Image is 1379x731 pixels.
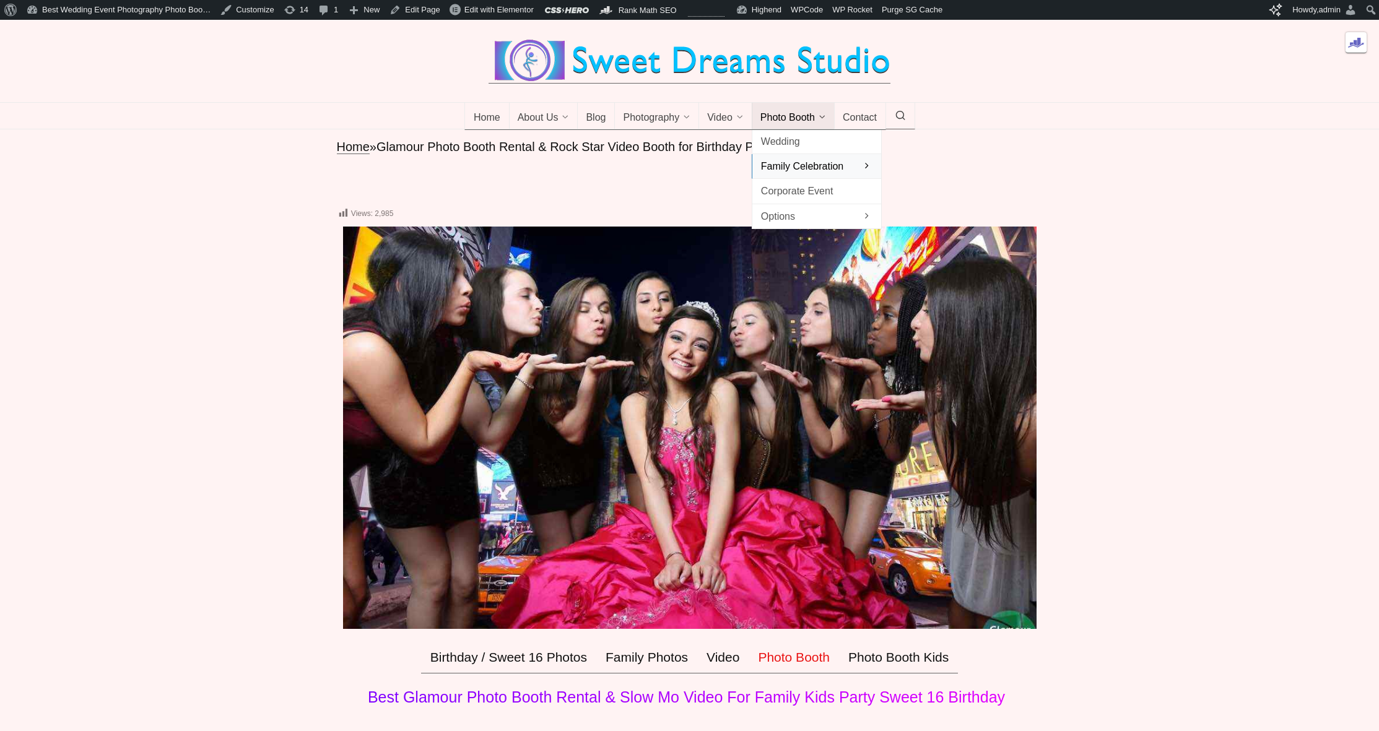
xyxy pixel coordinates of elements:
span: Photography [623,112,679,124]
img: Best Wedding Event Photography Photo Booth Videography NJ NY [489,38,890,83]
a: Family Photos [596,641,697,673]
span: Family Celebration [761,158,872,175]
span: Views: [351,209,373,218]
span: About Us [518,112,559,124]
a: Contact [834,103,886,130]
span: Photo Booth [760,112,815,124]
span: 2,985 [375,209,393,218]
a: Blog [577,103,615,130]
a: Video [698,103,752,130]
span: Contact [843,112,877,124]
nav: breadcrumbs [337,139,1043,155]
span: Wedding [761,133,872,150]
a: Corporate Event [752,179,881,204]
a: Wedding [752,129,881,154]
a: Video [697,641,749,673]
span: admin [1319,5,1341,14]
a: Home [337,140,370,154]
a: Birthday / Sweet 16 Photos [421,641,596,673]
span: Video [707,112,733,124]
span: Blog [586,112,606,124]
span: Rank Math SEO [619,6,677,15]
a: Photo Booth Kids [839,641,958,673]
a: Options [752,204,881,228]
span: Edit with Elementor [464,5,534,14]
a: Photography [614,103,699,130]
img: sweet 16 birthday photography photo booth party rental entertainment nj ny [343,227,1037,629]
a: Family Celebration [752,154,881,179]
a: Home [464,103,510,130]
span: Home [474,112,500,124]
a: Photo Booth [749,641,839,673]
a: About Us [509,103,578,130]
span: Corporate Event [761,183,872,199]
span: Best Glamour Photo Booth Rental & Slow Mo Video For Family Kids Party Sweet 16 Birthday [368,688,1005,706]
span: Options [761,208,872,225]
span: Glamour Photo Booth Rental & Rock Star Video Booth for Birthday Party Sweet 16, School [376,140,874,154]
a: Photo Booth [752,103,835,130]
span: » [370,140,376,154]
